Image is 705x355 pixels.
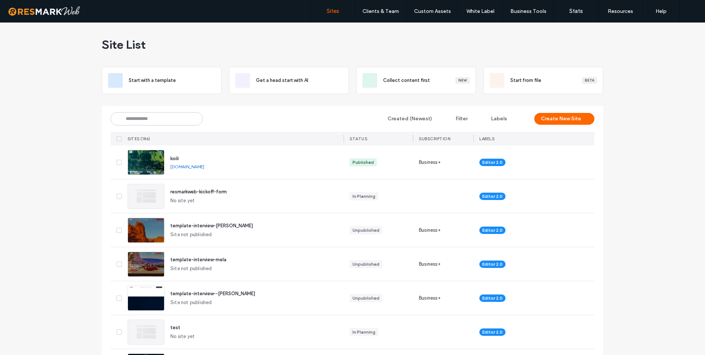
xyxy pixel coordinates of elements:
div: In Planning [352,329,375,335]
div: Unpublished [352,295,379,301]
label: Business Tools [510,8,546,14]
div: In Planning [352,193,375,200]
span: Site not published [170,299,212,306]
div: Start from fileBeta [483,67,603,94]
label: Clients & Team [362,8,399,14]
a: koili [170,156,179,161]
div: Unpublished [352,261,379,268]
button: Labels [478,113,514,125]
span: Business+ [419,294,441,302]
img: project thumbnail [128,184,164,208]
span: Editor 2.0 [482,227,503,234]
div: New [455,77,470,84]
span: Start from file [510,77,541,84]
button: Filter [442,113,475,125]
span: Site not published [170,231,212,238]
a: template-interview-[PERSON_NAME] [170,223,253,228]
button: Create New Site [534,113,594,125]
label: Stats [569,8,583,14]
button: Created (Newest) [374,113,439,125]
div: Collect content firstNew [356,67,476,94]
div: Get a head start with AI [229,67,349,94]
a: resmarkweb-kickoff-form [170,189,227,194]
span: Editor 2.0 [482,159,503,166]
a: test [170,325,180,330]
span: Business+ [419,159,441,166]
label: Resources [608,8,633,14]
div: Start with a template [102,67,222,94]
span: SUBSCRIPTION [419,136,450,141]
span: STATUS [350,136,367,141]
a: template-interview--[PERSON_NAME] [170,291,255,296]
span: Editor 2.0 [482,295,503,301]
span: Start with a template [129,77,176,84]
img: project thumbnail [128,320,164,344]
div: Beta [582,77,597,84]
span: Site List [102,37,146,52]
span: SITES (186) [128,136,150,141]
span: No site yet [170,197,195,204]
a: template-interview-mela [170,257,226,262]
label: Help [656,8,667,14]
label: Custom Assets [414,8,451,14]
div: Unpublished [352,227,379,234]
a: [DOMAIN_NAME] [170,164,204,169]
span: Editor 2.0 [482,193,503,200]
span: LABELS [479,136,494,141]
span: Editor 2.0 [482,329,503,335]
span: Business+ [419,227,441,234]
label: White Label [466,8,494,14]
span: No site yet [170,333,195,340]
label: Sites [327,8,339,14]
span: Get a head start with AI [256,77,308,84]
div: Published [352,159,374,166]
span: Site not published [170,265,212,272]
span: Business+ [419,261,441,268]
span: Collect content first [383,77,430,84]
span: Editor 2.0 [482,261,503,268]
